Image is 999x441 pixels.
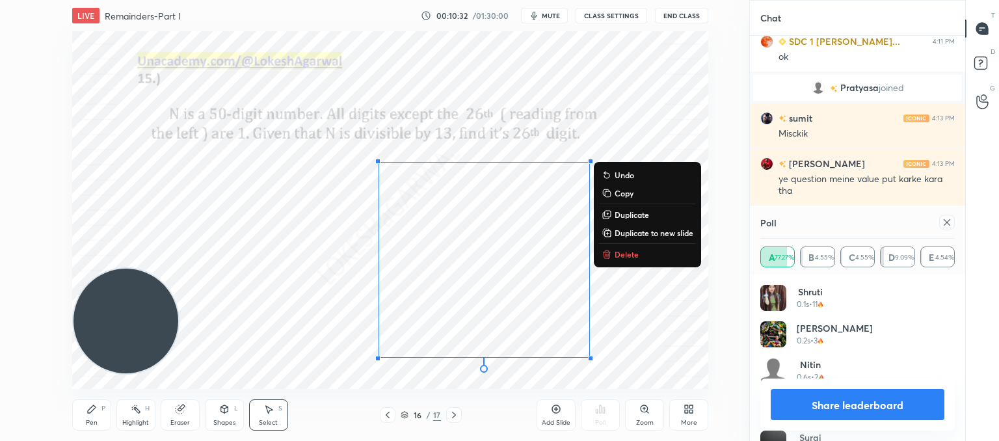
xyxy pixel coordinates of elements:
img: default.png [760,358,786,384]
h4: Shruti [797,285,823,299]
div: 4:11 PM [933,38,955,46]
button: Duplicate [599,207,696,222]
img: 76d721fa82904260843ad1bd5dca6e81.jpg [760,321,786,347]
img: streak-poll-icon.44701ccd.svg [818,374,824,381]
div: P [101,405,105,412]
h6: SDC 1 [PERSON_NAME]... [786,34,900,48]
span: joined [879,83,904,93]
h5: • [810,335,814,347]
div: ye question meine value put karke kara tha [779,173,955,198]
img: streak-poll-icon.44701ccd.svg [818,301,823,308]
p: D [991,47,995,57]
p: T [991,10,995,20]
p: Duplicate [615,209,649,220]
p: Chat [750,1,792,35]
h5: 0.6s [797,371,811,383]
p: Undo [615,170,634,180]
h4: Nitin [797,358,824,371]
div: Select [259,420,278,426]
h6: [PERSON_NAME] [786,157,865,170]
img: no-rating-badge.077c3623.svg [779,161,786,168]
button: Duplicate to new slide [599,225,696,241]
h5: 0.2s [797,335,810,347]
span: Pratyasa [840,83,879,93]
img: b1b0caaf134e43739369142ad546b3a9.jpg [760,285,786,311]
h5: 2 [814,371,818,383]
div: LIVE [72,8,100,23]
div: 4:13 PM [932,160,955,168]
img: no-rating-badge.077c3623.svg [779,115,786,122]
h4: Poll [760,216,777,230]
p: Copy [615,188,633,198]
p: Duplicate to new slide [615,228,693,238]
img: iconic-light.a09c19a4.png [903,160,929,168]
img: b4e930dc20d84d6aaa211221222f8a01.jpg [760,112,773,125]
div: More [681,420,697,426]
h5: • [811,371,814,383]
button: Copy [599,185,696,201]
div: / [427,411,431,419]
button: Undo [599,167,696,183]
button: Delete [599,247,696,262]
div: H [145,405,150,412]
button: End Class [655,8,708,23]
img: streak-poll-icon.44701ccd.svg [818,338,823,344]
p: Delete [615,249,639,260]
div: Zoom [636,420,654,426]
div: ok [779,51,955,64]
h5: • [809,299,812,310]
h4: Remainders-Part I [105,10,181,22]
img: 3900e36fed3545ecae7d741ee4afe438.jpg [760,157,773,170]
img: no-rating-badge.077c3623.svg [830,85,838,92]
h6: sumit [786,111,812,125]
button: CLASS SETTINGS [576,8,647,23]
p: G [990,83,995,93]
img: d1c15e097a9344918a36d0ee6bd5f090.jpg [760,35,773,48]
h5: 11 [812,299,818,310]
img: iconic-light.a09c19a4.png [903,114,929,122]
h5: 3 [814,335,818,347]
div: grid [750,36,965,343]
button: mute [521,8,568,23]
span: mute [542,11,560,20]
img: default.png [812,81,825,94]
div: Highlight [122,420,149,426]
div: 16 [411,411,424,419]
div: 17 [433,409,441,421]
div: Shapes [213,420,235,426]
div: 4:13 PM [932,114,955,122]
div: grid [760,285,955,441]
div: Pen [86,420,98,426]
img: Learner_Badge_beginner_1_8b307cf2a0.svg [779,38,786,46]
button: Share leaderboard [771,389,944,420]
div: S [278,405,282,412]
div: Add Slide [542,420,570,426]
div: Eraser [170,420,190,426]
div: Misckik [779,127,955,140]
h5: 0.1s [797,299,809,310]
div: L [234,405,238,412]
h4: [PERSON_NAME] [797,321,873,335]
